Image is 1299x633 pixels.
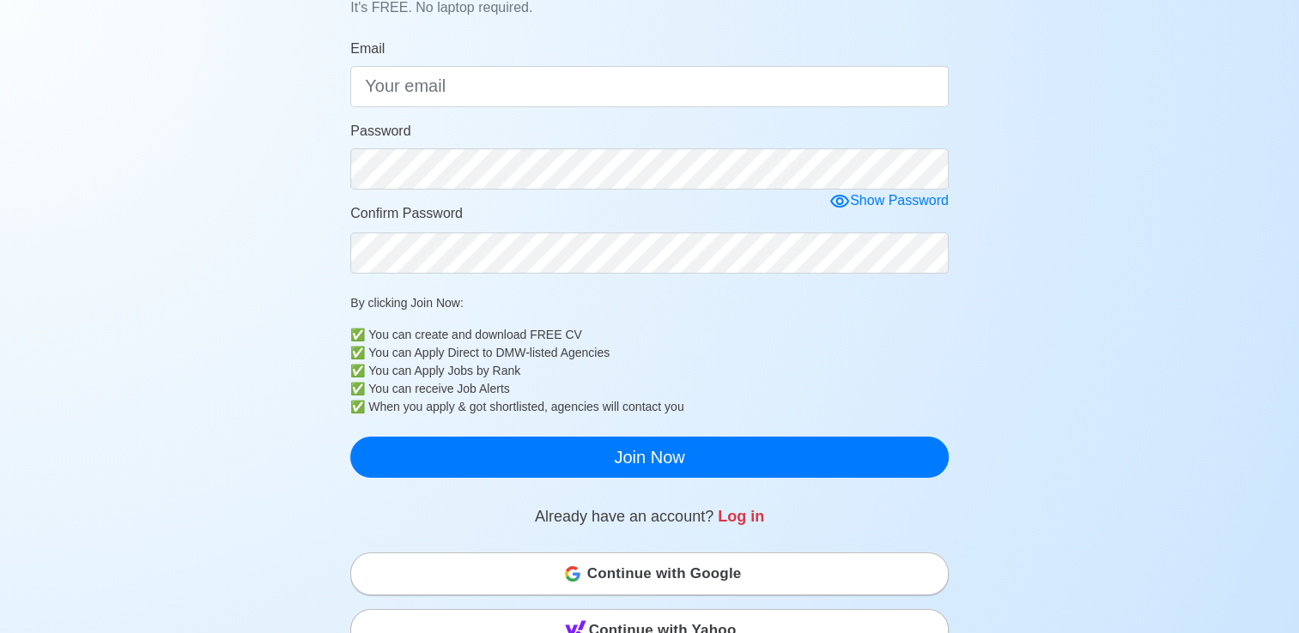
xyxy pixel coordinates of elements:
[350,398,365,416] b: ✅
[368,344,949,362] div: You can Apply Direct to DMW-listed Agencies
[350,362,365,380] b: ✅
[350,41,385,56] span: Email
[718,508,764,525] a: Log in
[829,190,949,212] div: Show Password
[368,380,949,398] div: You can receive Job Alerts
[350,437,949,478] button: Join Now
[350,380,365,398] b: ✅
[587,557,742,591] span: Continue with Google
[350,66,949,107] input: Your email
[350,124,410,138] span: Password
[368,398,949,416] div: When you apply & got shortlisted, agencies will contact you
[350,206,463,220] span: Confirm Password
[350,326,365,344] b: ✅
[350,552,949,595] button: Continue with Google
[350,505,949,528] p: Already have an account?
[350,294,949,312] p: By clicking Join Now:
[350,344,365,362] b: ✅
[368,362,949,380] div: You can Apply Jobs by Rank
[368,326,949,344] div: You can create and download FREE CV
